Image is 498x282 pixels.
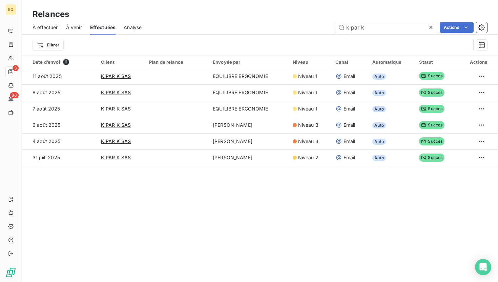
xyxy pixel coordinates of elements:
[344,138,355,145] span: Email
[22,84,97,101] td: 8 août 2025
[335,59,364,65] div: Canal
[419,137,444,145] span: Succès
[33,40,64,51] button: Filtrer
[22,133,97,149] td: 4 août 2025
[13,65,19,71] span: 3
[298,89,317,96] span: Niveau 1
[344,89,355,96] span: Email
[209,68,289,84] td: EQUILIBRE ERGONOMIE
[22,101,97,117] td: 7 août 2025
[101,89,131,95] span: K PAR K SAS
[344,154,355,161] span: Email
[22,149,97,166] td: 31 juil. 2025
[101,138,131,144] span: K PAR K SAS
[298,138,318,145] span: Niveau 3
[298,105,317,112] span: Niveau 1
[10,92,19,98] span: 88
[372,74,386,80] span: Auto
[209,133,289,149] td: [PERSON_NAME]
[419,154,444,162] span: Succès
[344,105,355,112] span: Email
[209,117,289,133] td: [PERSON_NAME]
[372,155,386,161] span: Auto
[90,24,116,31] span: Effectuées
[209,101,289,117] td: EQUILIBRE ERGONOMIE
[101,59,115,65] span: Client
[22,68,97,84] td: 11 août 2025
[298,122,318,128] span: Niveau 3
[293,59,327,65] div: Niveau
[419,88,444,97] span: Succès
[419,72,444,80] span: Succès
[101,122,131,128] span: K PAR K SAS
[372,90,386,96] span: Auto
[33,59,93,65] div: Date d’envoi
[5,267,16,278] img: Logo LeanPay
[298,73,317,80] span: Niveau 1
[461,59,487,65] div: Actions
[475,259,491,275] div: Open Intercom Messenger
[419,121,444,129] span: Succès
[372,106,386,112] span: Auto
[101,155,131,160] span: K PAR K SAS
[5,4,16,15] div: EQ
[149,59,205,65] div: Plan de relance
[209,84,289,101] td: EQUILIBRE ERGONOMIE
[372,139,386,145] span: Auto
[101,106,131,112] span: K PAR K SAS
[344,73,355,80] span: Email
[5,94,16,104] a: 88
[101,73,131,79] span: K PAR K SAS
[124,24,142,31] span: Analyse
[66,24,82,31] span: À venir
[22,117,97,133] td: 6 août 2025
[372,122,386,128] span: Auto
[372,59,411,65] div: Automatique
[419,105,444,113] span: Succès
[344,122,355,128] span: Email
[5,66,16,77] a: 3
[213,59,285,65] div: Envoyée par
[33,8,69,20] h3: Relances
[440,22,474,33] button: Actions
[209,149,289,166] td: [PERSON_NAME]
[63,59,69,65] span: 6
[33,24,58,31] span: À effectuer
[298,154,318,161] span: Niveau 2
[419,59,453,65] div: Statut
[335,22,437,33] input: Rechercher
